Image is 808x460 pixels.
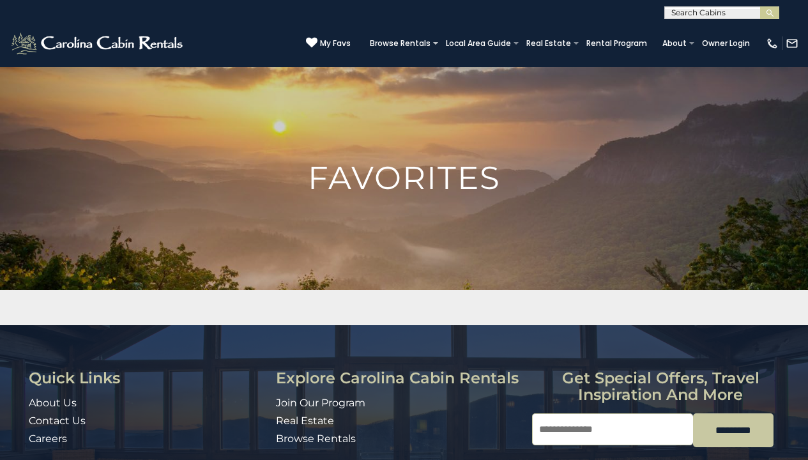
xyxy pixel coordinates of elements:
[580,34,653,52] a: Rental Program
[276,415,334,427] a: Real Estate
[29,397,77,409] a: About Us
[439,34,517,52] a: Local Area Guide
[276,370,523,387] h3: Explore Carolina Cabin Rentals
[10,31,187,56] img: White-1-2.png
[29,433,67,445] a: Careers
[532,370,789,404] h3: Get special offers, travel inspiration and more
[320,38,351,49] span: My Favs
[29,415,86,427] a: Contact Us
[696,34,756,52] a: Owner Login
[29,370,266,387] h3: Quick Links
[766,37,779,50] img: phone-regular-white.png
[276,433,356,445] a: Browse Rentals
[656,34,693,52] a: About
[520,34,577,52] a: Real Estate
[276,397,365,409] a: Join Our Program
[363,34,437,52] a: Browse Rentals
[306,37,351,50] a: My Favs
[786,37,798,50] img: mail-regular-white.png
